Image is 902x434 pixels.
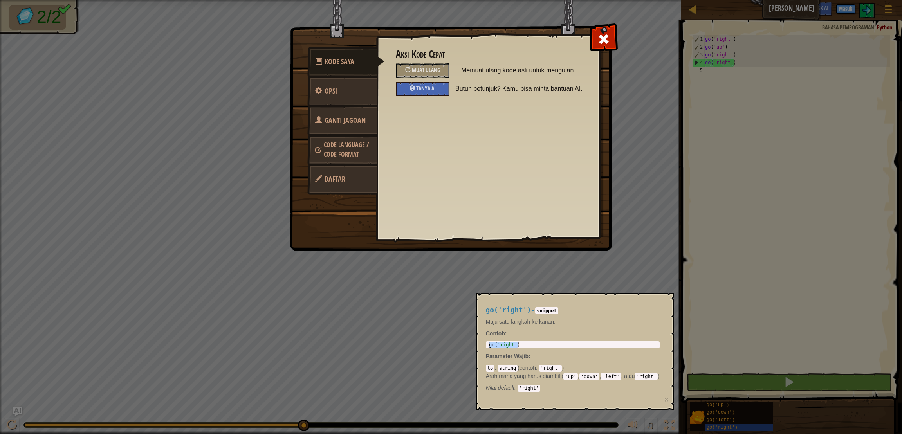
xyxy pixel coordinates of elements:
span: Aksi Kode Cepat [325,57,354,67]
span: : [514,385,518,391]
div: Memuat ulang kode asli untuk mengulang level [396,63,449,78]
h3: Aksi Kode Cepat [396,49,580,59]
span: : [529,353,530,359]
h4: - [486,306,660,314]
code: snippet [535,307,558,314]
span: Memilih jagoan, bahasa [324,140,369,158]
code: 'right' [518,385,541,392]
p: Maju satu langkah ke kanan. [486,318,660,326]
span: Nilai default [486,385,514,391]
div: ( ) [486,364,660,391]
span: Parameter Wajib [486,353,529,359]
strong: : [486,330,507,337]
p: Arah mana yang harus diambil ( , , , atau ) [486,372,660,380]
a: Kode Saya [307,47,384,77]
span: Butuh petunjuk? Kamu bisa minta bantuan AI. [455,82,586,96]
span: Simpan perkembanganmu [325,174,345,184]
span: : [536,365,539,371]
button: × [664,395,669,403]
span: go('right') [486,306,531,314]
code: string [498,365,518,372]
code: 'down' [579,373,599,380]
span: Muat Ulang [412,66,440,74]
code: 'right' [539,365,562,372]
span: : [494,365,498,371]
span: Memilih jagoan, bahasa [325,115,366,125]
span: contoh [520,365,536,371]
a: Opsi [307,76,377,106]
code: 'up' [563,373,578,380]
code: 'left' [601,373,621,380]
code: to [486,365,494,372]
span: Mengkonfigurasi pengaturan [325,86,337,96]
span: Contoh [486,330,505,337]
span: Memuat ulang kode asli untuk mengulang level [461,63,580,77]
code: 'right' [635,373,658,380]
span: Tanya AI [416,85,436,92]
div: Tanya AI [396,82,449,96]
